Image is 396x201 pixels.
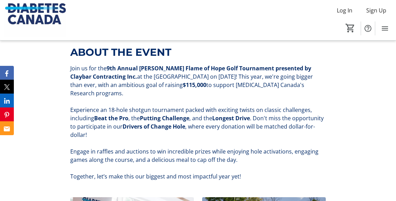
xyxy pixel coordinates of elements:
strong: Drivers of Change Hole [123,123,185,130]
strong: Beat the Pro [94,114,128,122]
img: Diabetes Canada's Logo [4,3,66,37]
button: Help [361,21,375,35]
button: Sign Up [361,5,392,16]
span: . Don't miss the opportunity to participate in our [70,114,324,130]
span: at the [GEOGRAPHIC_DATA] on [DATE]! This year, we're going bigger than ever, with an ambitious go... [70,73,313,89]
button: Cart [344,22,357,34]
span: Sign Up [366,6,386,15]
button: Menu [378,21,392,35]
span: Log In [337,6,352,15]
button: Log In [331,5,358,16]
span: to support [MEDICAL_DATA] Canada's Research programs. [70,81,304,97]
strong: 9th Annual [PERSON_NAME] Flame of Hope Golf Tournament presented by Claybar Contracting Inc. [70,64,311,80]
span: , and the [189,114,212,122]
span: Experience an 18-hole shotgun tournament packed with exciting twists on classic challenges, inclu... [70,106,312,122]
strong: $115,000 [183,81,206,89]
span: Together, let’s make this our biggest and most impactful year yet! [70,173,241,180]
span: , the [128,114,140,122]
span: Engage in raffles and auctions to win incredible prizes while enjoying hole activations, engaging... [70,148,318,164]
span: Join us for the [70,64,107,72]
strong: Longest Drive [212,114,250,122]
span: ABOUT THE EVENT [70,46,171,58]
span: , where every donation will be matched dollar-for-dollar! [70,123,315,139]
strong: Putting Challenge [140,114,189,122]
